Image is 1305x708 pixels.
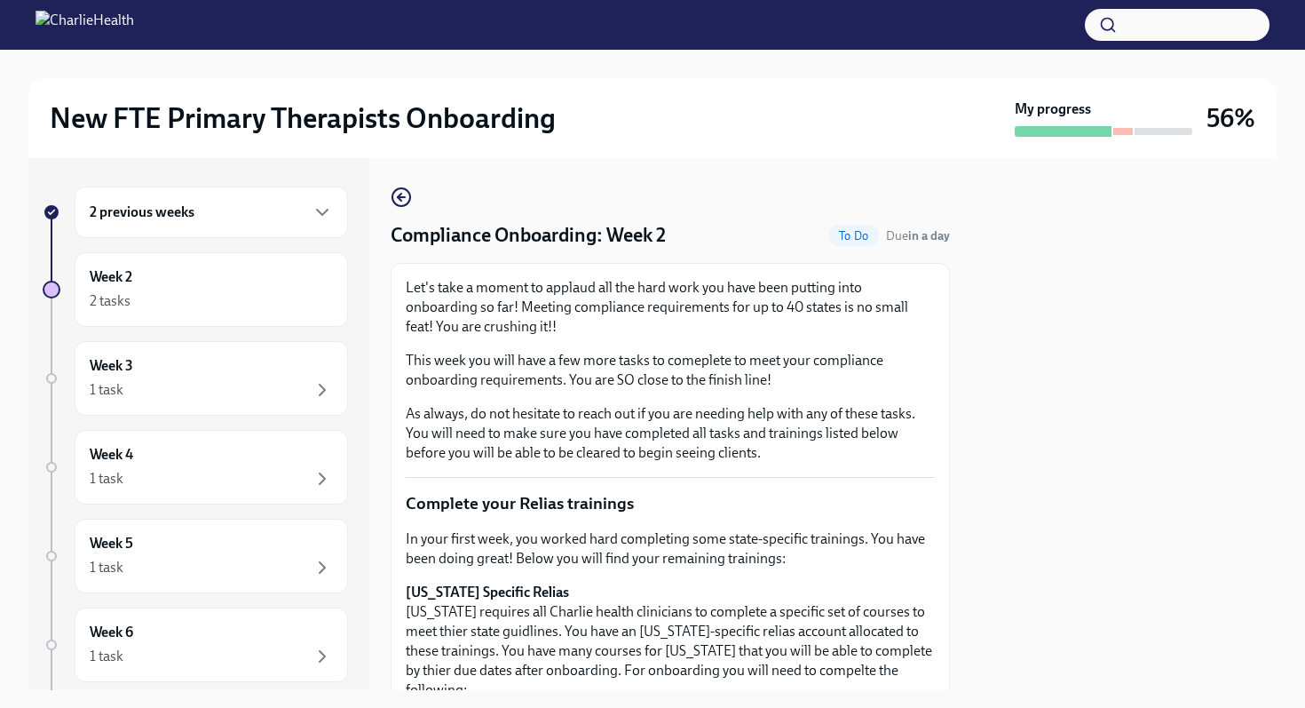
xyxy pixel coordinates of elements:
[36,11,134,39] img: CharlieHealth
[406,278,935,337] p: Let's take a moment to applaud all the hard work you have been putting into onboarding so far! Me...
[1015,99,1091,119] strong: My progress
[828,229,879,243] span: To Do
[406,529,935,569] p: In your first week, you worked hard completing some state-specific trainings. You have been doing...
[43,608,348,682] a: Week 61 task
[90,647,123,666] div: 1 task
[90,291,130,311] div: 2 tasks
[886,227,950,244] span: September 20th, 2025 07:00
[43,519,348,593] a: Week 51 task
[90,267,132,287] h6: Week 2
[406,584,569,601] strong: [US_STATE] Specific Relias
[90,356,133,376] h6: Week 3
[90,469,123,489] div: 1 task
[90,534,133,553] h6: Week 5
[908,228,950,243] strong: in a day
[391,222,666,249] h4: Compliance Onboarding: Week 2
[406,492,935,515] p: Complete your Relias trainings
[75,187,348,238] div: 2 previous weeks
[1206,102,1255,134] h3: 56%
[90,558,123,577] div: 1 task
[406,583,935,700] p: [US_STATE] requires all Charlie health clinicians to complete a specific set of courses to meet t...
[406,351,935,390] p: This week you will have a few more tasks to comeplete to meet your compliance onboarding requirem...
[406,404,935,463] p: As always, do not hesitate to reach out if you are needing help with any of these tasks. You will...
[43,341,348,416] a: Week 31 task
[50,100,556,136] h2: New FTE Primary Therapists Onboarding
[90,445,133,465] h6: Week 4
[43,430,348,505] a: Week 41 task
[90,380,123,400] div: 1 task
[90,203,194,222] h6: 2 previous weeks
[43,252,348,327] a: Week 22 tasks
[90,623,133,642] h6: Week 6
[886,228,950,243] span: Due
